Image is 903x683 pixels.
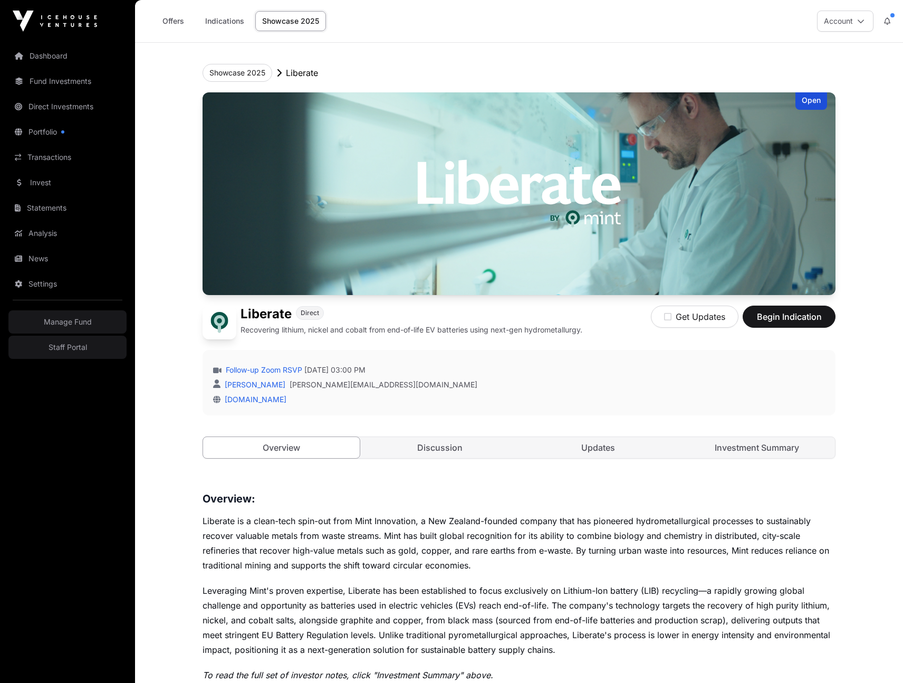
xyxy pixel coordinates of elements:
a: Begin Indication [743,316,835,327]
img: Liberate [203,92,835,295]
a: Staff Portal [8,336,127,359]
a: Follow-up Zoom RSVP [224,365,302,375]
nav: Tabs [203,437,835,458]
a: Statements [8,196,127,220]
img: Icehouse Ventures Logo [13,11,97,32]
p: Recovering lithium, nickel and cobalt from end-of-life EV batteries using next-gen hydrometallurgy. [241,325,582,335]
em: To read the full set of investor notes, click "Investment Summary" above. [203,670,493,680]
a: Discussion [362,437,518,458]
a: Direct Investments [8,95,127,118]
a: Fund Investments [8,70,127,93]
a: Investment Summary [679,437,835,458]
a: Settings [8,272,127,296]
a: [PERSON_NAME][EMAIL_ADDRESS][DOMAIN_NAME] [290,380,477,390]
p: Liberate is a clean-tech spin-out from Mint Innovation, a New Zealand-founded company that has pi... [203,514,835,573]
a: Indications [198,11,251,31]
a: [PERSON_NAME] [223,380,285,389]
span: Direct [301,309,319,317]
img: Liberate [203,306,236,339]
h1: Liberate [241,306,292,322]
h3: Overview: [203,490,835,507]
a: Updates [520,437,677,458]
button: Account [817,11,873,32]
a: Invest [8,171,127,194]
a: Showcase 2025 [255,11,326,31]
a: Manage Fund [8,310,127,334]
span: Begin Indication [756,310,822,323]
p: Leveraging Mint's proven expertise, Liberate has been established to focus exclusively on Lithium... [203,583,835,657]
a: Transactions [8,146,127,169]
a: Portfolio [8,120,127,144]
a: Offers [152,11,194,31]
a: Dashboard [8,44,127,68]
span: [DATE] 03:00 PM [304,365,366,375]
button: Begin Indication [743,306,835,328]
button: Get Updates [651,306,738,328]
a: [DOMAIN_NAME] [220,395,286,404]
a: Analysis [8,222,127,245]
a: News [8,247,127,270]
div: Open [795,92,827,110]
button: Showcase 2025 [203,64,272,82]
a: Overview [203,437,360,459]
p: Liberate [286,67,318,79]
